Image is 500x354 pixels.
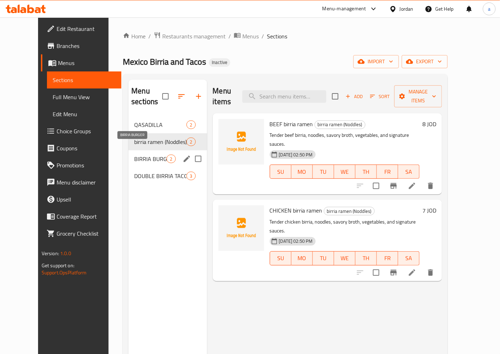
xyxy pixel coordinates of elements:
span: Menus [242,32,259,41]
div: Menu-management [322,5,366,13]
span: TU [316,253,331,263]
span: 3 [187,173,195,179]
div: DOUBLE BIRRIA TACOS3 [128,167,207,184]
div: Inactive [209,58,230,67]
button: TH [356,251,377,265]
span: Sections [267,32,287,41]
button: export [402,55,448,68]
a: Home [123,32,146,41]
button: FR [377,251,398,265]
a: Edit menu item [408,182,416,190]
div: QASADILLA [134,120,186,129]
span: Add [344,92,364,101]
button: TU [313,165,334,179]
a: Full Menu View [47,88,122,106]
div: Jordan [400,5,414,13]
span: birria ramen (Noddles) [324,207,374,215]
button: Branch-specific-item [385,177,402,194]
span: Branches [57,42,116,50]
span: SA [401,167,417,177]
a: Menus [41,54,122,71]
p: Tender chicken birria, noodles, savory broth, vegetables, and signature sauces. [270,218,420,235]
span: Manage items [400,87,436,105]
span: TU [316,167,331,177]
span: Restaurants management [162,32,226,41]
span: BIRRIA BURGER [134,155,167,163]
span: birria ramen (Noddles) [315,120,365,129]
span: Upsell [57,195,116,204]
a: Upsell [41,191,122,208]
span: Inactive [209,59,230,65]
span: Mexico Birria and Tacos [123,54,206,70]
button: Add [343,91,365,102]
button: TU [313,251,334,265]
span: WE [337,253,353,263]
a: Branches [41,37,122,54]
div: items [186,172,195,180]
button: MO [291,165,313,179]
span: SU [273,167,289,177]
button: SA [398,251,420,265]
button: SU [270,251,291,265]
button: delete [422,264,439,281]
button: edit [181,154,192,164]
span: BEEF birria ramen [270,119,313,129]
li: / [228,32,231,41]
a: Edit Restaurant [41,20,122,37]
a: Sections [47,71,122,88]
button: Add section [190,88,207,105]
span: 2 [167,156,175,162]
span: MO [294,167,310,177]
span: WE [337,167,353,177]
span: a [488,5,490,13]
button: import [353,55,399,68]
span: Sort sections [173,88,190,105]
span: FR [380,253,395,263]
span: TH [358,167,374,177]
nav: Menu sections [128,113,207,187]
span: Select to update [369,265,384,280]
a: Choice Groups [41,123,122,140]
span: [DATE] 02:50 PM [276,238,316,245]
a: Coverage Report [41,208,122,225]
nav: breadcrumb [123,32,448,41]
span: Sort [370,92,390,101]
span: Coupons [57,144,116,152]
h2: Menu sections [131,86,162,107]
li: / [262,32,264,41]
span: Full Menu View [53,93,116,101]
a: Support.OpsPlatform [42,268,87,277]
span: import [359,57,393,66]
span: TH [358,253,374,263]
div: QASADILLA2 [128,116,207,133]
span: 2 [187,122,195,128]
span: Version: [42,249,59,258]
a: Grocery Checklist [41,225,122,242]
div: birria ramen (Noddles) [315,120,365,129]
span: Edit Restaurant [57,25,116,33]
div: items [186,120,195,129]
button: FR [377,165,398,179]
button: TH [356,165,377,179]
a: Coupons [41,140,122,157]
span: FR [380,167,395,177]
span: DOUBLE BIRRIA TACOS [134,172,186,180]
a: Edit menu item [408,268,416,277]
button: Manage items [394,85,442,107]
span: Menu disclaimer [57,178,116,187]
span: Menus [58,59,116,67]
span: Promotions [57,161,116,170]
button: delete [422,177,439,194]
span: 2 [187,139,195,145]
span: Coverage Report [57,212,116,221]
span: Select to update [369,178,384,193]
h6: 8 JOD [422,119,436,129]
a: Restaurants management [154,32,226,41]
button: SU [270,165,291,179]
span: Choice Groups [57,127,116,135]
span: birria ramen (Noddles) [134,138,186,146]
span: Select all sections [158,89,173,104]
